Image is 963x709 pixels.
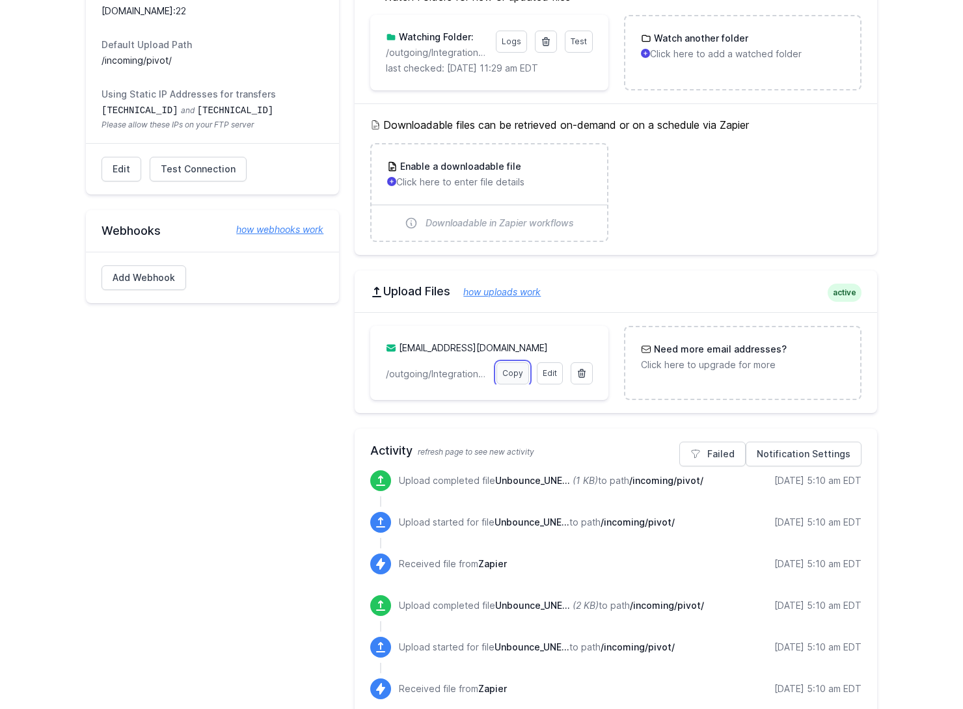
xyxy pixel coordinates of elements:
[399,641,675,654] p: Upload started for file to path
[625,16,860,76] a: Watch another folder Click here to add a watched folder
[679,442,746,466] a: Failed
[181,105,195,115] span: and
[102,265,186,290] a: Add Webhook
[651,343,787,356] h3: Need more email addresses?
[495,516,569,528] span: Unbounce_UNEGrad_Leads_2025-09-21.csv
[898,644,947,693] iframe: Drift Widget Chat Controller
[223,223,323,236] a: how webhooks work
[102,105,178,116] code: [TECHNICAL_ID]
[386,46,487,59] p: /outgoing/Integrations/salesforce
[629,475,703,486] span: /incoming/pivot/
[641,47,845,60] p: Click here to add a watched folder
[573,600,599,611] i: (2 KB)
[630,600,704,611] span: /incoming/pivot/
[426,217,574,230] span: Downloadable in Zapier workflows
[399,599,704,612] p: Upload completed file to path
[828,284,861,302] span: active
[774,516,861,529] div: [DATE] 5:10 am EDT
[386,62,592,75] p: last checked: [DATE] 11:29 am EDT
[399,516,675,529] p: Upload started for file to path
[495,641,569,652] span: Unbounce_UNEGrad_Leads_2025-09-20.csv
[396,31,474,44] h3: Watching Folder:
[386,368,488,381] p: /outgoing/Integrations/salesforce
[102,54,323,67] dd: /incoming/pivot/
[496,31,527,53] a: Logs
[372,144,606,241] a: Enable a downloadable file Click here to enter file details Downloadable in Zapier workflows
[495,600,570,611] span: Unbounce_UNEGrad_Leads_2025-09-20.csv
[370,117,861,133] h5: Downloadable files can be retrieved on-demand or on a schedule via Zapier
[651,32,748,45] h3: Watch another folder
[102,120,323,130] span: Please allow these IPs on your FTP server
[450,286,541,297] a: how uploads work
[370,284,861,299] h2: Upload Files
[150,157,247,181] a: Test Connection
[161,163,236,176] span: Test Connection
[370,442,861,460] h2: Activity
[641,358,845,371] p: Click here to upgrade for more
[399,474,703,487] p: Upload completed file to path
[601,641,675,652] span: /incoming/pivot/
[418,447,534,457] span: refresh page to see new activity
[102,88,323,101] dt: Using Static IP Addresses for transfers
[601,516,675,528] span: /incoming/pivot/
[102,5,323,18] dd: [DOMAIN_NAME]:22
[774,641,861,654] div: [DATE] 5:10 am EDT
[102,38,323,51] dt: Default Upload Path
[565,31,593,53] a: Test
[571,36,587,46] span: Test
[537,362,563,384] a: Edit
[478,558,507,569] span: Zapier
[746,442,861,466] a: Notification Settings
[399,682,507,695] p: Received file from
[774,682,861,695] div: [DATE] 5:10 am EDT
[573,475,598,486] i: (1 KB)
[197,105,274,116] code: [TECHNICAL_ID]
[102,223,323,239] h2: Webhooks
[399,342,548,353] a: [EMAIL_ADDRESS][DOMAIN_NAME]
[625,327,860,387] a: Need more email addresses? Click here to upgrade for more
[774,599,861,612] div: [DATE] 5:10 am EDT
[387,176,591,189] p: Click here to enter file details
[398,160,521,173] h3: Enable a downloadable file
[399,557,507,570] p: Received file from
[774,474,861,487] div: [DATE] 5:10 am EDT
[478,683,507,694] span: Zapier
[774,557,861,570] div: [DATE] 5:10 am EDT
[102,157,141,181] a: Edit
[495,475,570,486] span: Unbounce_UNEGrad_Leads_2025-09-21.csv
[496,362,529,384] a: Copy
